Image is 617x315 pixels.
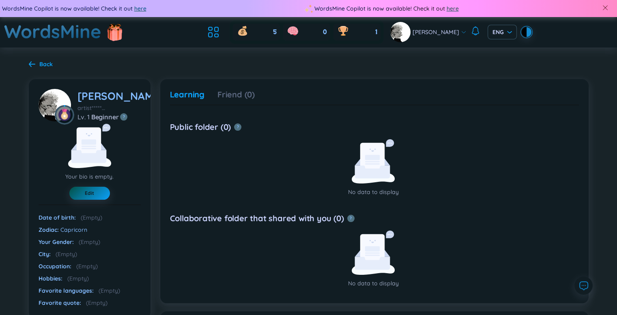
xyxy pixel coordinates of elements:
[4,17,101,46] a: WordsMine
[390,22,413,42] a: avatar
[234,123,241,131] button: ?
[39,60,53,69] div: Back
[390,22,411,42] img: avatar
[39,172,141,181] p: Your bio is empty.
[323,28,327,37] span: 0
[107,19,123,44] img: flashSalesIcon.a7f4f837.png
[120,113,127,121] button: ?
[39,299,81,306] span: Favorite quote
[91,112,119,121] span: Beginner
[39,287,94,294] span: Favorite languages
[134,4,146,13] span: here
[60,226,87,233] span: Capricorn
[273,28,277,37] span: 5
[262,279,485,288] p: No data to display
[55,105,74,125] img: level
[39,226,59,233] span: Zodiac
[492,28,512,36] span: ENG
[413,28,459,37] span: [PERSON_NAME]
[39,250,51,258] span: City
[217,89,255,100] div: Friend (0)
[39,89,71,121] img: avatar
[170,213,344,224] div: Collaborative folder that shared with you (0)
[77,112,86,121] span: Lv.
[77,112,164,121] div: 1
[375,28,377,37] span: 1
[85,190,94,196] span: Edit
[262,188,485,196] p: No data to display
[29,61,53,69] a: Back
[447,4,459,13] span: here
[170,121,231,133] div: Public folder (0)
[39,238,74,246] span: Your Gender
[77,89,164,104] div: [PERSON_NAME]
[170,89,204,100] div: Learning
[69,187,110,200] button: Edit
[39,275,62,282] span: Hobbies
[347,215,355,222] button: ?
[39,263,71,270] span: Occupation
[39,214,76,221] span: Date of birth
